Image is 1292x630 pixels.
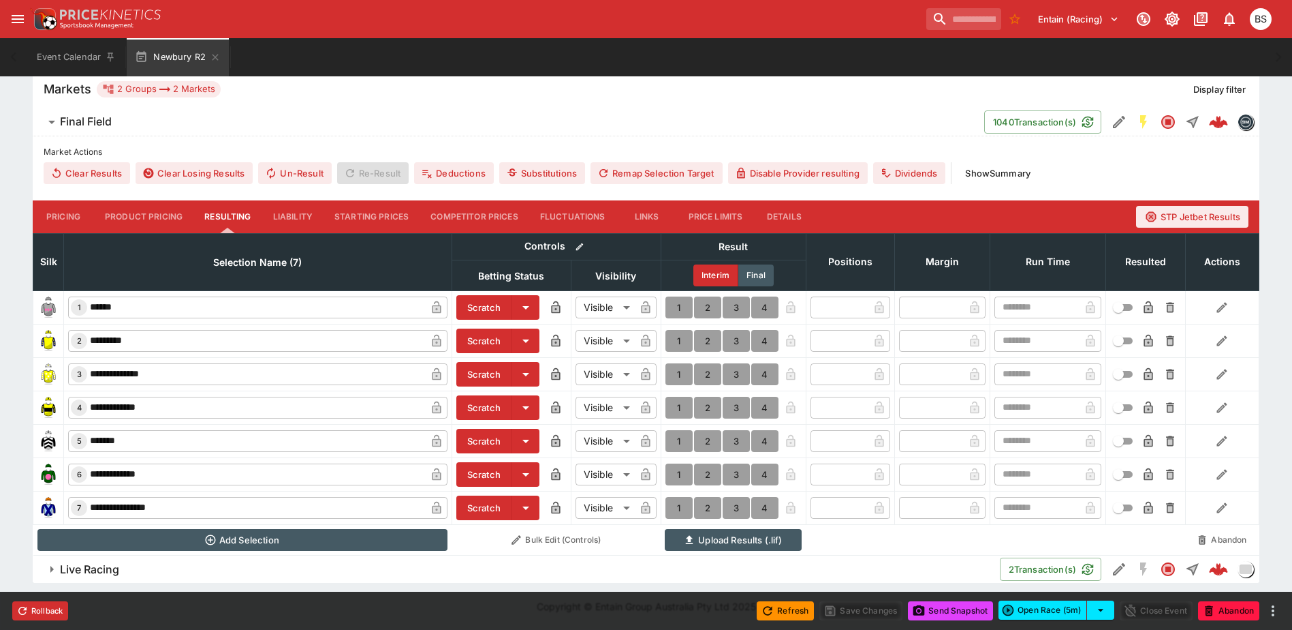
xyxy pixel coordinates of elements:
[1105,233,1185,290] th: Resulted
[1209,112,1228,132] div: 68e3c4f9-195f-4649-b46e-935d78997a51
[456,496,512,520] button: Scratch
[926,8,1001,30] input: search
[694,430,721,452] button: 2
[420,200,529,233] button: Competitor Prices
[751,297,778,318] button: 4
[751,363,778,385] button: 4
[30,5,57,33] img: PriceKinetics Logo
[499,162,585,184] button: Substitutions
[127,38,229,76] button: Newbury R2
[1160,7,1184,31] button: Toggle light/dark mode
[590,162,723,184] button: Remap Selection Target
[665,497,693,519] button: 1
[694,464,721,485] button: 2
[1198,601,1259,620] button: Abandon
[1209,560,1228,579] img: logo-cerberus--red.svg
[1131,110,1156,134] button: SGM Enabled
[757,601,814,620] button: Refresh
[873,162,945,184] button: Dividends
[576,430,635,452] div: Visible
[723,397,750,419] button: 3
[738,265,774,286] button: Final
[665,430,693,452] button: 1
[44,142,1248,162] label: Market Actions
[60,115,112,129] h6: Final Field
[262,200,324,233] button: Liability
[694,363,721,385] button: 2
[665,330,693,352] button: 1
[37,397,59,419] img: runner 4
[693,265,738,286] button: Interim
[723,330,750,352] button: 3
[723,363,750,385] button: 3
[576,363,635,385] div: Visible
[751,430,778,452] button: 4
[37,430,59,452] img: runner 5
[60,10,161,20] img: PriceKinetics
[29,38,124,76] button: Event Calendar
[957,162,1039,184] button: ShowSummary
[456,429,512,453] button: Scratch
[456,362,512,387] button: Scratch
[74,403,84,412] span: 4
[908,601,993,620] button: Send Snapshot
[74,503,84,513] span: 7
[723,297,750,318] button: 3
[990,233,1105,290] th: Run Time
[694,330,721,352] button: 2
[751,330,778,352] button: 4
[665,397,693,419] button: 1
[136,162,253,184] button: Clear Losing Results
[193,200,262,233] button: Resulting
[576,397,635,419] div: Visible
[1246,4,1276,34] button: Brendan Scoble
[463,268,559,284] span: Betting Status
[1188,7,1213,31] button: Documentation
[414,162,494,184] button: Deductions
[576,464,635,485] div: Visible
[74,470,84,479] span: 6
[456,295,512,320] button: Scratch
[665,464,693,485] button: 1
[456,329,512,353] button: Scratch
[1238,115,1253,130] img: betmakers
[1131,7,1156,31] button: Connected to PK
[998,601,1087,620] button: Open Race (5m)
[694,497,721,519] button: 2
[1217,7,1242,31] button: Notifications
[1131,557,1156,582] button: SGM Disabled
[452,233,661,260] th: Controls
[33,200,94,233] button: Pricing
[1189,529,1255,551] button: Abandon
[665,529,802,551] button: Upload Results (.lif)
[456,462,512,487] button: Scratch
[74,370,84,379] span: 3
[44,162,130,184] button: Clear Results
[33,108,984,136] button: Final Field
[1205,108,1232,136] a: 68e3c4f9-195f-4649-b46e-935d78997a51
[998,601,1114,620] div: split button
[1185,78,1254,100] button: Display filter
[74,336,84,346] span: 2
[529,200,616,233] button: Fluctuations
[1004,8,1026,30] button: No Bookmarks
[33,233,64,290] th: Silk
[1238,561,1254,577] div: liveracing
[751,397,778,419] button: 4
[1000,558,1101,581] button: 2Transaction(s)
[1107,110,1131,134] button: Edit Detail
[616,200,678,233] button: Links
[661,233,806,260] th: Result
[1265,603,1281,619] button: more
[337,162,409,184] span: Re-Result
[74,436,84,446] span: 5
[678,200,754,233] button: Price Limits
[37,497,59,519] img: runner 7
[44,81,91,97] h5: Markets
[1180,110,1205,134] button: Straight
[456,395,512,420] button: Scratch
[694,397,721,419] button: 2
[1250,8,1272,30] div: Brendan Scoble
[984,110,1101,134] button: 1040Transaction(s)
[894,233,990,290] th: Margin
